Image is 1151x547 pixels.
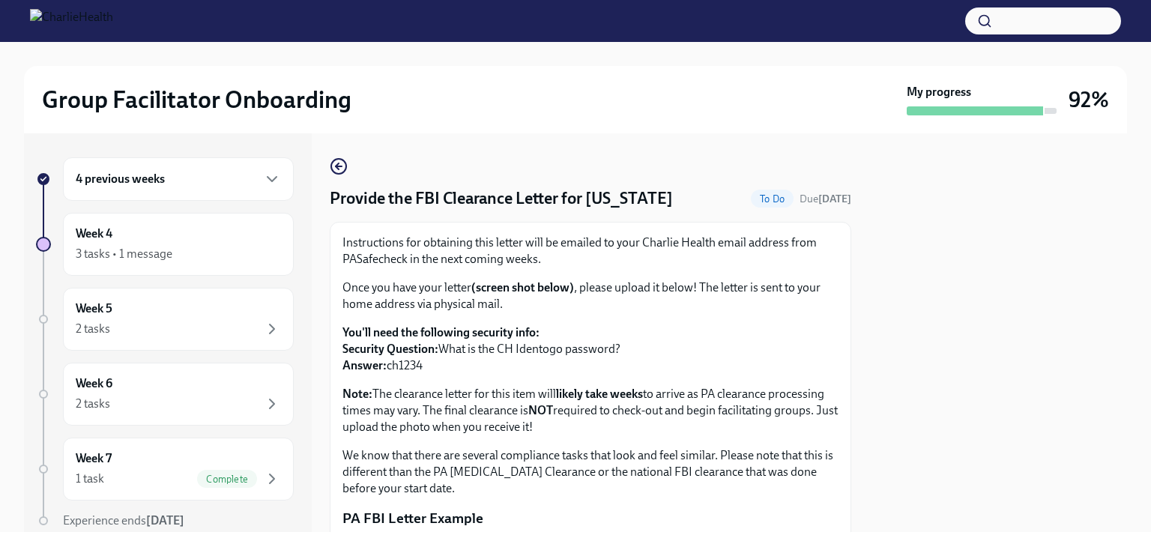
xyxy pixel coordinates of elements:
[471,280,574,294] strong: (screen shot below)
[76,171,165,187] h6: 4 previous weeks
[36,363,294,426] a: Week 62 tasks
[76,396,110,412] div: 2 tasks
[342,279,839,312] p: Once you have your letter , please upload it below! The letter is sent to your home address via p...
[342,358,387,372] strong: Answer:
[146,513,184,528] strong: [DATE]
[342,324,839,374] p: What is the CH Identogo password? ch1234
[197,474,257,485] span: Complete
[342,509,839,528] p: PA FBI Letter Example
[528,403,553,417] strong: NOT
[907,84,971,100] strong: My progress
[818,193,851,205] strong: [DATE]
[1069,86,1109,113] h3: 92%
[556,387,643,401] strong: likely take weeks
[330,187,673,210] h4: Provide the FBI Clearance Letter for [US_STATE]
[76,226,112,242] h6: Week 4
[76,375,112,392] h6: Week 6
[751,193,794,205] span: To Do
[63,513,184,528] span: Experience ends
[342,325,540,339] strong: You'll need the following security info:
[36,288,294,351] a: Week 52 tasks
[36,213,294,276] a: Week 43 tasks • 1 message
[800,193,851,205] span: Due
[76,450,112,467] h6: Week 7
[76,471,104,487] div: 1 task
[76,321,110,337] div: 2 tasks
[30,9,113,33] img: CharlieHealth
[76,300,112,317] h6: Week 5
[42,85,351,115] h2: Group Facilitator Onboarding
[36,438,294,501] a: Week 71 taskComplete
[800,192,851,206] span: August 19th, 2025 10:00
[342,447,839,497] p: We know that there are several compliance tasks that look and feel similar. Please note that this...
[63,157,294,201] div: 4 previous weeks
[342,387,372,401] strong: Note:
[342,235,839,268] p: Instructions for obtaining this letter will be emailed to your Charlie Health email address from ...
[342,342,438,356] strong: Security Question:
[76,246,172,262] div: 3 tasks • 1 message
[342,386,839,435] p: The clearance letter for this item will to arrive as PA clearance processing times may vary. The ...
